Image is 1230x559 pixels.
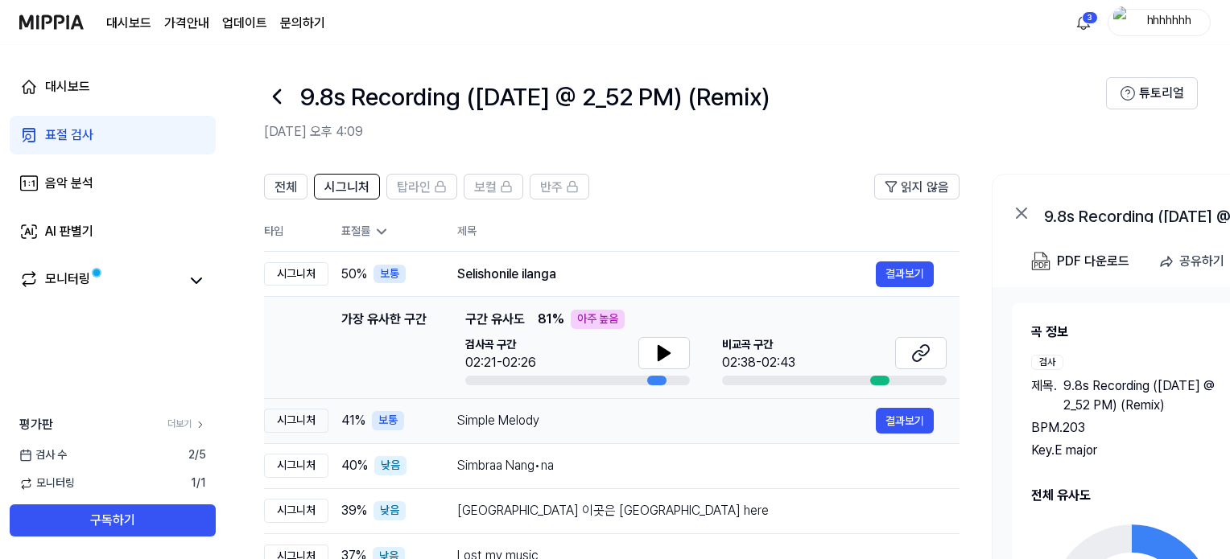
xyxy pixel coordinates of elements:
[341,456,368,475] span: 40 %
[876,408,934,434] button: 결과보기
[19,447,67,463] span: 검사 수
[1031,252,1050,271] img: PDF Download
[19,269,180,292] a: 모니터링
[341,310,427,385] div: 가장 유사한 구간
[222,14,267,33] a: 업데이트
[264,122,1106,142] h2: [DATE] 오후 4:09
[341,411,365,430] span: 41 %
[264,262,328,286] div: 시그니처
[722,353,795,372] div: 02:38-02:43
[45,174,93,193] div: 음악 분석
[341,501,367,520] span: 39 %
[10,504,216,536] button: 구독하기
[1113,6,1133,39] img: profile
[874,174,960,199] button: 읽지 않음
[474,178,497,197] span: 보컬
[1137,13,1200,31] div: hhhhhhh
[540,178,563,197] span: 반주
[374,456,407,475] div: 낮음
[464,174,523,199] button: 보컬
[1074,13,1093,32] img: 알림
[45,269,90,292] div: 모니터링
[264,174,307,199] button: 전체
[372,411,404,430] div: 보통
[10,212,216,251] a: AI 판별기
[465,353,536,372] div: 02:21-02:26
[19,415,53,434] span: 평가판
[1057,251,1129,272] div: PDF 다운로드
[876,261,934,287] button: 결과보기
[264,212,328,252] th: 타입
[901,178,949,197] span: 읽지 않음
[341,224,431,240] div: 표절률
[1031,355,1063,370] div: 검사
[722,337,795,353] span: 비교곡 구간
[324,178,369,197] span: 시그니처
[264,454,328,478] div: 시그니처
[374,265,406,284] div: 보통
[19,475,75,491] span: 모니터링
[457,501,934,520] div: [GEOGRAPHIC_DATA] 이곳은 [GEOGRAPHIC_DATA] here
[1106,77,1198,109] button: 튜토리얼
[45,222,93,241] div: AI 판별기
[1028,245,1133,277] button: PDF 다운로드
[465,337,536,353] span: 검사곡 구간
[264,409,328,433] div: 시그니처
[314,174,380,199] button: 시그니처
[457,265,876,284] div: Selishonile ilanga
[397,178,431,197] span: 탑라인
[374,501,406,520] div: 낮음
[45,77,90,97] div: 대시보드
[164,14,209,33] a: 가격안내
[299,80,770,113] h1: 9.8s Recording (Sep 10 @ 2_52 PM) (Remix)
[457,212,960,251] th: 제목
[10,164,216,203] a: 음악 분석
[280,14,325,33] a: 문의하기
[530,174,589,199] button: 반주
[457,411,876,430] div: Simple Melody
[264,499,328,523] div: 시그니처
[10,68,216,106] a: 대시보드
[1179,251,1224,272] div: 공유하기
[571,310,625,329] div: 아주 높음
[341,265,367,284] span: 50 %
[1031,376,1057,415] span: 제목 .
[167,417,206,431] a: 더보기
[457,456,934,475] div: Simbraa Nang•na
[465,310,525,329] span: 구간 유사도
[10,116,216,154] a: 표절 검사
[386,174,457,199] button: 탑라인
[191,475,206,491] span: 1 / 1
[188,447,206,463] span: 2 / 5
[45,125,93,145] div: 표절 검사
[1108,9,1211,36] button: profilehhhhhhh
[1082,11,1098,24] div: 3
[106,14,151,33] a: 대시보드
[538,310,564,329] span: 81 %
[274,178,297,197] span: 전체
[1071,10,1096,35] button: 알림3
